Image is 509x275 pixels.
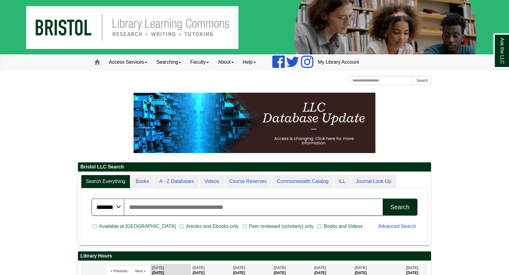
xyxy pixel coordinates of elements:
h2: Bristol LLC Search [78,162,431,172]
span: [DATE] [406,266,418,270]
span: Articles and Ebooks only [183,223,241,230]
div: Search [391,204,410,211]
a: My Library Account [313,55,364,70]
a: Books [131,175,154,188]
a: A - Z Databases [154,175,199,188]
input: Available at [GEOGRAPHIC_DATA] [93,224,97,229]
a: Videos [199,175,224,188]
span: [DATE] [193,266,205,270]
span: Books and Videos [321,223,365,230]
a: Course Reserves [225,175,272,188]
a: Search Everything [81,175,130,188]
input: Peer reviewed (scholarly) only [243,224,247,229]
span: Peer reviewed (scholarly) only [247,223,316,230]
a: Faculty [186,55,213,70]
button: Search [383,199,417,216]
span: Available at [GEOGRAPHIC_DATA] [97,223,178,230]
button: Search [413,76,431,85]
a: Journal Look-Up [351,175,396,188]
a: Help [238,55,260,70]
span: [DATE] [274,266,286,270]
a: ILL [334,175,350,188]
span: [DATE] [314,266,326,270]
h2: Library Hours [78,251,431,261]
span: [DATE] [355,266,367,270]
input: Books and Videos [317,224,321,229]
span: [DATE] [152,266,164,270]
a: Access Services [104,55,152,70]
a: Advanced Search [378,224,416,229]
span: [DATE] [233,266,245,270]
input: Articles and Ebooks only [180,224,183,229]
a: Searching [152,55,186,70]
img: HTML tutorial [134,93,375,153]
a: Commonwealth Catalog [272,175,333,188]
a: About [213,55,238,70]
